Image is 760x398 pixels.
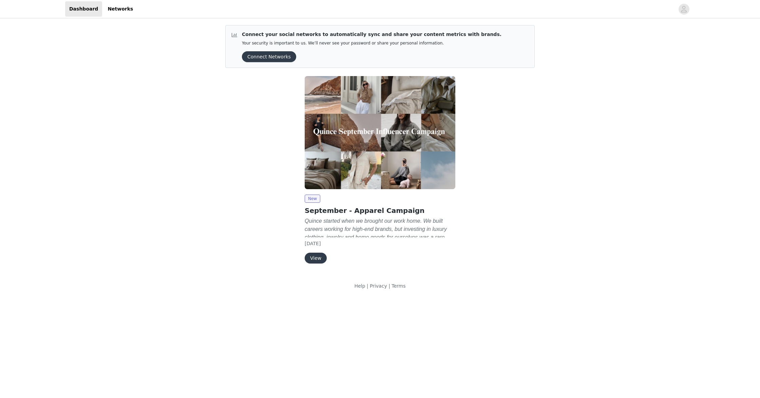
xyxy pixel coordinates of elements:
button: Connect Networks [242,51,296,62]
p: Your security is important to us. We’ll never see your password or share your personal information. [242,41,501,46]
h2: September - Apparel Campaign [305,205,455,216]
a: View [305,256,327,261]
span: | [367,283,368,289]
span: [DATE] [305,241,321,246]
img: Quince [305,76,455,189]
div: avatar [681,4,687,15]
a: Privacy [370,283,387,289]
p: Connect your social networks to automatically sync and share your content metrics with brands. [242,31,501,38]
a: Networks [103,1,137,17]
span: New [305,195,320,203]
em: Quince started when we brought our work home. We built careers working for high-end brands, but i... [305,218,449,265]
span: | [388,283,390,289]
button: View [305,253,327,264]
a: Help [354,283,365,289]
a: Dashboard [65,1,102,17]
a: Terms [392,283,405,289]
